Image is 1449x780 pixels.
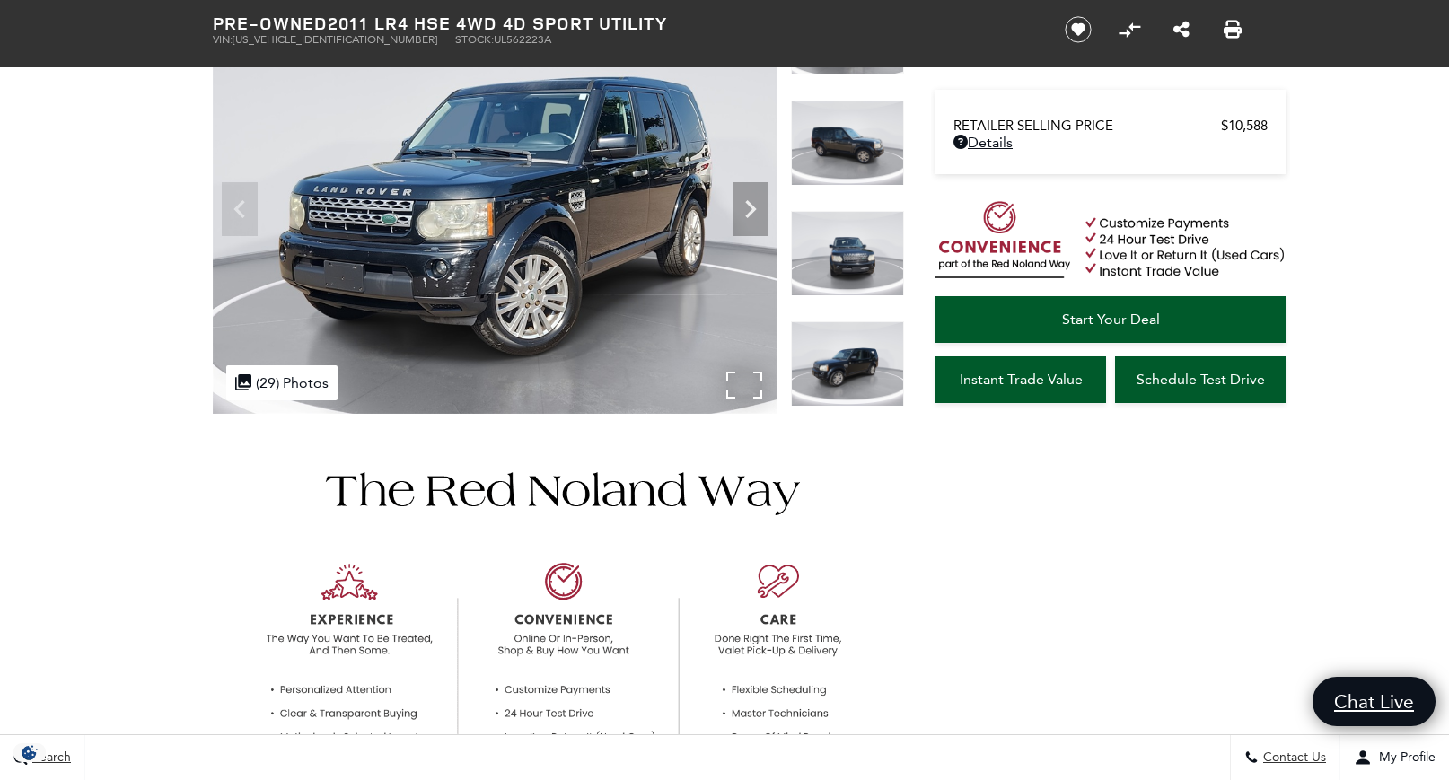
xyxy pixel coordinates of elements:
a: Print this Pre-Owned 2011 LR4 HSE 4WD 4D Sport Utility [1224,19,1242,40]
a: Start Your Deal [935,296,1286,343]
span: VIN: [213,33,233,46]
section: Click to Open Cookie Consent Modal [9,743,50,762]
span: Start Your Deal [1062,311,1160,328]
button: Compare Vehicle [1116,16,1143,43]
a: Chat Live [1313,677,1436,726]
button: Save vehicle [1058,15,1098,44]
span: UL562223A [494,33,551,46]
span: Instant Trade Value [960,371,1083,388]
img: Used 2011 Black Land Rover HSE image 4 [791,321,904,407]
a: Retailer Selling Price $10,588 [953,118,1268,134]
img: Opt-Out Icon [9,743,50,762]
div: Next [733,182,768,236]
a: Schedule Test Drive [1115,356,1286,403]
span: $10,588 [1221,118,1268,134]
a: Share this Pre-Owned 2011 LR4 HSE 4WD 4D Sport Utility [1173,19,1190,40]
img: Used 2011 Black Land Rover HSE image 3 [791,211,904,296]
a: Details [953,134,1268,151]
span: My Profile [1372,750,1436,766]
div: (29) Photos [226,365,338,400]
span: Stock: [455,33,494,46]
span: Contact Us [1259,750,1326,766]
img: Used 2011 Black Land Rover HSE image 2 [791,101,904,186]
span: [US_VEHICLE_IDENTIFICATION_NUMBER] [233,33,437,46]
h1: 2011 LR4 HSE 4WD 4D Sport Utility [213,13,1034,33]
button: Open user profile menu [1340,735,1449,780]
span: Chat Live [1325,689,1423,714]
a: Instant Trade Value [935,356,1106,403]
span: Schedule Test Drive [1137,371,1265,388]
strong: Pre-Owned [213,11,328,35]
span: Retailer Selling Price [953,118,1221,134]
